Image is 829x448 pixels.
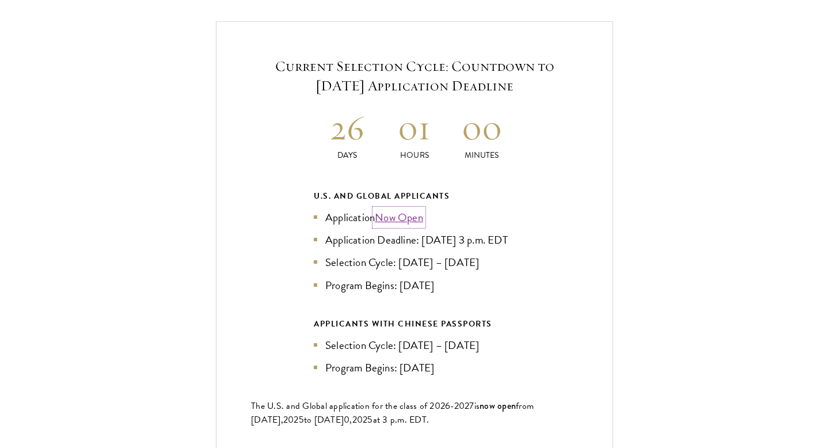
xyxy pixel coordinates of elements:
span: 0 [344,413,349,427]
span: 6 [445,399,450,413]
span: to [DATE] [304,413,344,427]
h2: 00 [448,106,515,149]
li: Application Deadline: [DATE] 3 p.m. EDT [314,231,515,248]
div: APPLICANTS WITH CHINESE PASSPORTS [314,317,515,331]
span: The U.S. and Global application for the class of 202 [251,399,445,413]
span: 202 [283,413,299,427]
h2: 26 [314,106,381,149]
span: now open [480,399,516,412]
li: Program Begins: [DATE] [314,277,515,294]
span: 202 [352,413,368,427]
span: 7 [469,399,474,413]
span: from [DATE], [251,399,534,427]
span: 5 [367,413,372,427]
span: is [474,399,480,413]
div: U.S. and Global Applicants [314,189,515,203]
span: -202 [450,399,469,413]
a: Now Open [375,209,423,226]
li: Program Begins: [DATE] [314,359,515,376]
h2: 01 [381,106,448,149]
h5: Current Selection Cycle: Countdown to [DATE] Application Deadline [251,56,578,96]
li: Application [314,209,515,226]
span: 5 [299,413,304,427]
p: Minutes [448,149,515,161]
li: Selection Cycle: [DATE] – [DATE] [314,337,515,354]
p: Days [314,149,381,161]
span: at 3 p.m. EDT. [373,413,429,427]
li: Selection Cycle: [DATE] – [DATE] [314,254,515,271]
p: Hours [381,149,448,161]
span: , [349,413,352,427]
